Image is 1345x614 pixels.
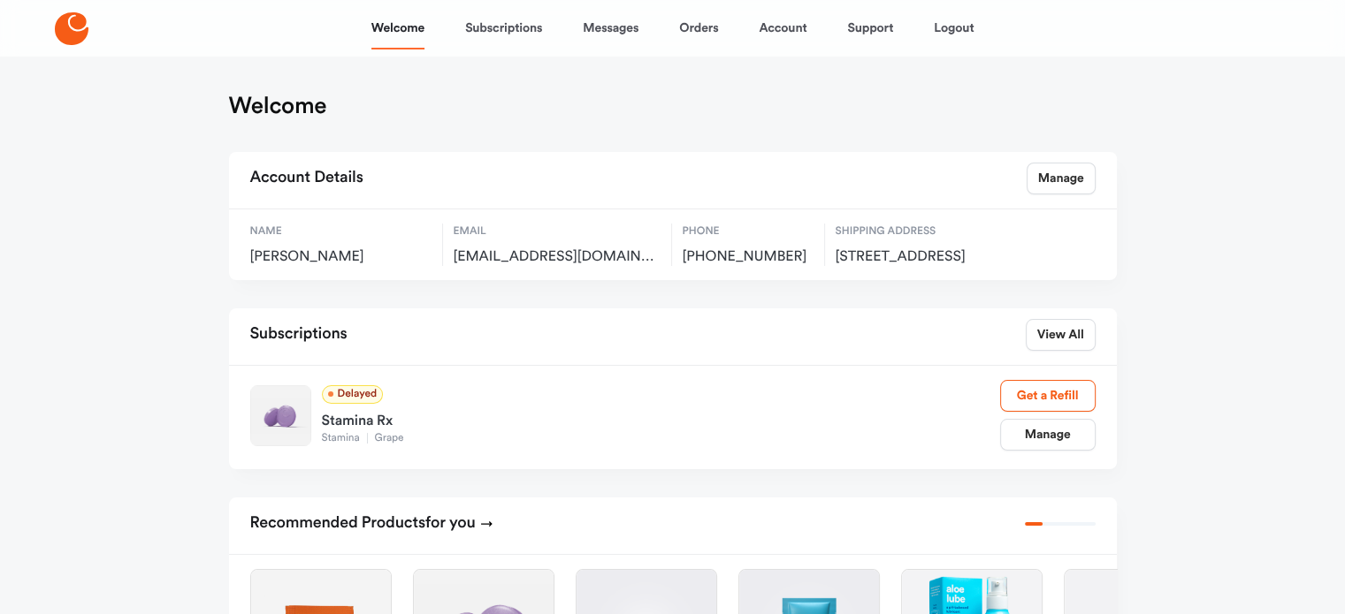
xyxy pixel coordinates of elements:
h2: Subscriptions [250,319,348,351]
a: Orders [679,7,718,49]
span: [PHONE_NUMBER] [683,248,814,266]
div: Stamina Rx [322,404,1000,432]
a: Support [847,7,893,49]
span: Name [250,224,432,239]
span: Grape [367,433,411,443]
a: Subscriptions [465,7,542,49]
a: Account [759,7,806,49]
span: for you [425,515,476,531]
a: Welcome [371,7,424,49]
h1: Welcome [229,92,327,120]
a: Get a Refill [1000,380,1096,412]
a: Stamina RxStaminaGrape [322,404,1000,446]
a: Manage [1000,419,1096,451]
span: Delayed [322,385,384,404]
a: Manage [1027,163,1096,194]
span: Stamina [322,433,367,443]
h2: Account Details [250,163,363,194]
a: Logout [934,7,974,49]
span: e.c.redstagio@gmail.com [454,248,661,266]
a: View All [1026,319,1096,351]
img: Stamina [250,385,311,446]
span: Phone [683,224,814,239]
span: Email [454,224,661,239]
h2: Recommended Products [250,508,493,540]
span: 10412 116th Ave, Largo, US, 33773 [836,248,1026,266]
span: Shipping Address [836,224,1026,239]
span: [PERSON_NAME] [250,248,432,266]
a: Messages [583,7,638,49]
